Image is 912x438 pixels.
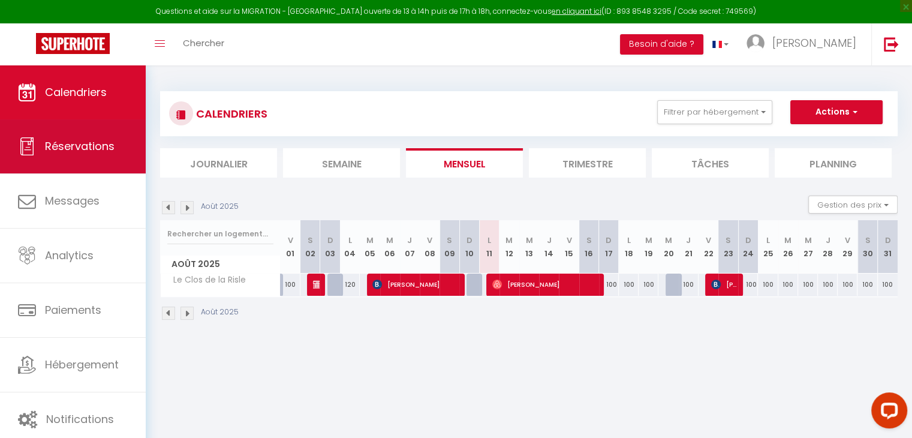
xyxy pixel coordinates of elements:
abbr: V [706,235,711,246]
abbr: M [526,235,533,246]
th: 21 [679,220,699,274]
div: 100 [599,274,619,296]
a: en cliquant ici [552,6,601,16]
th: 22 [699,220,718,274]
abbr: S [586,235,592,246]
div: 100 [878,274,898,296]
th: 26 [778,220,798,274]
img: Super Booking [36,33,110,54]
th: 23 [718,220,738,274]
div: 120 [340,274,360,296]
p: Août 2025 [201,201,239,212]
span: [PERSON_NAME] [492,273,598,296]
div: 100 [281,274,300,296]
div: 100 [857,274,877,296]
th: 05 [360,220,380,274]
span: Paiements [45,302,101,317]
abbr: L [348,235,352,246]
th: 28 [818,220,838,274]
th: 16 [579,220,599,274]
th: 27 [798,220,818,274]
span: [PERSON_NAME] [372,273,458,296]
span: Le Clos de la Risle [162,274,249,287]
th: 15 [559,220,579,274]
th: 10 [459,220,479,274]
button: Actions [790,100,883,124]
div: 100 [619,274,639,296]
p: Août 2025 [201,307,239,318]
th: 25 [758,220,778,274]
abbr: L [627,235,631,246]
div: 100 [679,274,699,296]
li: Mensuel [406,148,523,178]
th: 03 [320,220,340,274]
th: 02 [300,220,320,274]
li: Semaine [283,148,400,178]
iframe: LiveChat chat widget [862,388,912,438]
div: 100 [798,274,818,296]
th: 09 [440,220,459,274]
abbr: D [606,235,612,246]
abbr: S [447,235,452,246]
div: 100 [758,274,778,296]
button: Filtrer par hébergement [657,100,772,124]
abbr: L [487,235,491,246]
th: 18 [619,220,639,274]
a: ... [PERSON_NAME] [738,23,871,65]
abbr: M [665,235,672,246]
abbr: J [686,235,691,246]
span: [PERSON_NAME] [313,273,320,296]
input: Rechercher un logement... [167,223,273,245]
abbr: V [566,235,571,246]
li: Trimestre [529,148,646,178]
span: Août 2025 [161,256,280,273]
th: 17 [599,220,619,274]
abbr: M [804,235,811,246]
abbr: M [386,235,393,246]
img: ... [747,34,764,52]
span: [PERSON_NAME] [772,35,856,50]
h3: CALENDRIERS [193,100,267,127]
abbr: D [745,235,751,246]
th: 29 [838,220,857,274]
abbr: D [885,235,891,246]
th: 08 [420,220,440,274]
span: Analytics [45,248,94,263]
abbr: V [288,235,293,246]
div: 100 [818,274,838,296]
img: logout [884,37,899,52]
abbr: L [766,235,770,246]
div: 100 [639,274,658,296]
span: Notifications [46,412,114,427]
abbr: M [645,235,652,246]
th: 13 [519,220,539,274]
div: 100 [778,274,798,296]
li: Journalier [160,148,277,178]
li: Tâches [652,148,769,178]
abbr: D [466,235,472,246]
div: 100 [738,274,758,296]
abbr: J [547,235,552,246]
abbr: J [407,235,412,246]
abbr: S [308,235,313,246]
th: 24 [738,220,758,274]
abbr: M [505,235,513,246]
span: Calendriers [45,85,107,100]
span: Réservations [45,139,115,154]
abbr: S [726,235,731,246]
abbr: J [826,235,830,246]
span: [PERSON_NAME] [711,273,738,296]
button: Besoin d'aide ? [620,34,703,55]
button: Gestion des prix [808,196,898,214]
span: Messages [45,193,100,208]
th: 30 [857,220,877,274]
li: Planning [775,148,892,178]
th: 14 [539,220,559,274]
th: 19 [639,220,658,274]
span: Chercher [183,37,224,49]
th: 11 [480,220,499,274]
th: 04 [340,220,360,274]
a: Chercher [174,23,233,65]
th: 07 [400,220,420,274]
